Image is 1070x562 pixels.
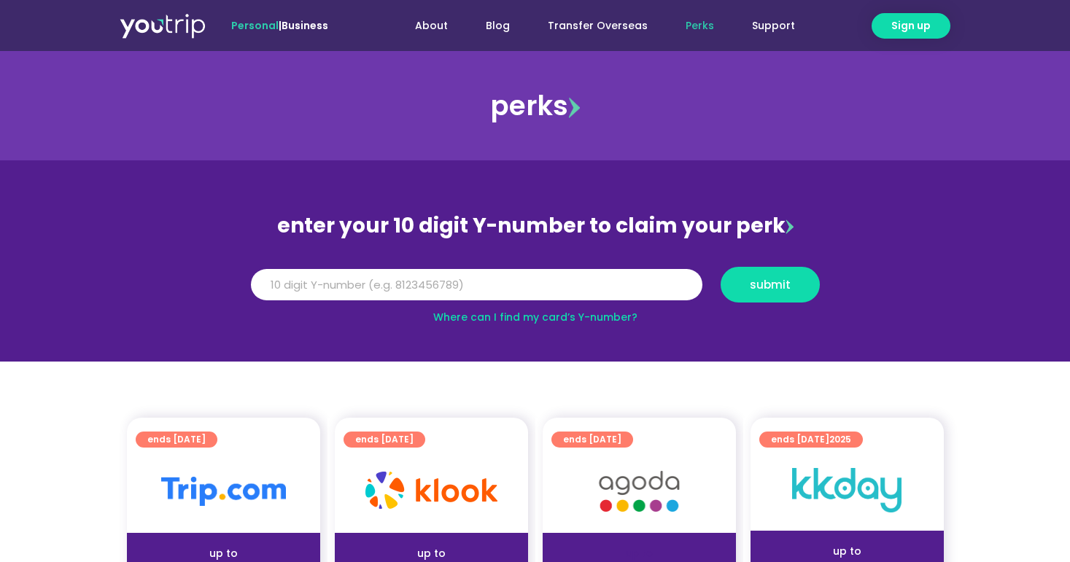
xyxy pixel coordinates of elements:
[762,544,932,559] div: up to
[771,432,851,448] span: ends [DATE]
[344,432,425,448] a: ends [DATE]
[346,546,516,561] div: up to
[467,12,529,39] a: Blog
[139,546,309,561] div: up to
[721,267,820,303] button: submit
[667,12,733,39] a: Perks
[551,432,633,448] a: ends [DATE]
[626,546,653,561] span: up to
[147,432,206,448] span: ends [DATE]
[733,12,814,39] a: Support
[529,12,667,39] a: Transfer Overseas
[396,12,467,39] a: About
[759,432,863,448] a: ends [DATE]2025
[251,267,820,313] form: Y Number
[872,13,950,39] a: Sign up
[231,18,279,33] span: Personal
[251,269,702,301] input: 10 digit Y-number (e.g. 8123456789)
[368,12,814,39] nav: Menu
[355,432,414,448] span: ends [DATE]
[891,18,931,34] span: Sign up
[231,18,328,33] span: |
[750,279,791,290] span: submit
[136,432,217,448] a: ends [DATE]
[829,433,851,445] span: 2025
[433,310,637,324] a: Where can I find my card’s Y-number?
[244,207,827,245] div: enter your 10 digit Y-number to claim your perk
[282,18,328,33] a: Business
[563,432,621,448] span: ends [DATE]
